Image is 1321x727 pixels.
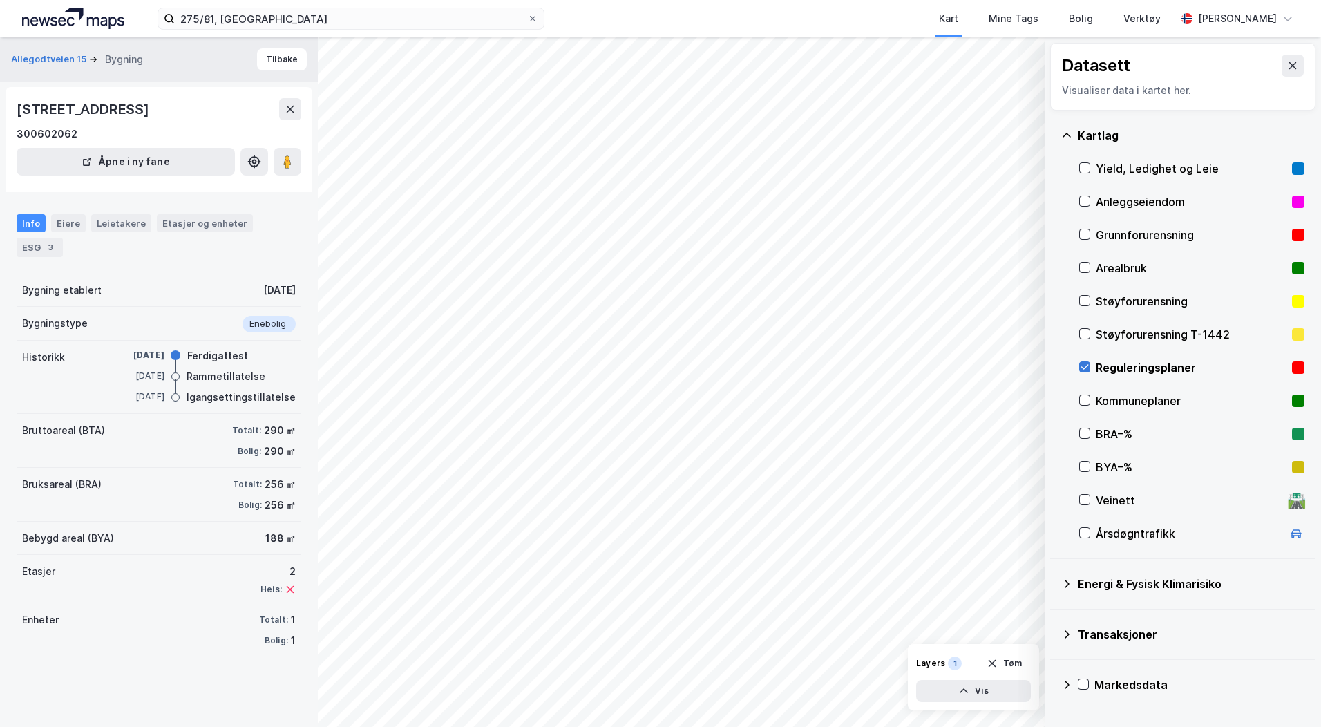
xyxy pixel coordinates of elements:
div: [DATE] [109,370,164,382]
div: Bolig: [238,446,261,457]
div: Markedsdata [1094,677,1304,693]
div: Støyforurensning [1096,293,1286,310]
input: Søk på adresse, matrikkel, gårdeiere, leietakere eller personer [175,8,527,29]
div: Bruksareal (BRA) [22,476,102,493]
div: Kart [939,10,958,27]
div: Bolig: [238,500,262,511]
div: Igangsettingstillatelse [187,389,296,406]
div: Etasjer [22,563,55,580]
img: logo.a4113a55bc3d86da70a041830d287a7e.svg [22,8,124,29]
div: Enheter [22,612,59,628]
div: Kartlag [1078,127,1304,144]
div: 2 [260,563,296,580]
div: Kommuneplaner [1096,393,1286,409]
div: Totalt: [259,614,288,625]
div: Info [17,214,46,232]
div: Reguleringsplaner [1096,359,1286,376]
button: Allegodtveien 15 [11,53,89,66]
div: Rammetillatelse [187,368,265,385]
div: 1 [948,657,962,670]
div: Leietakere [91,214,151,232]
button: Tilbake [257,48,307,70]
div: Etasjer og enheter [162,217,247,229]
div: [DATE] [263,282,296,299]
div: Bolig [1069,10,1093,27]
button: Vis [916,680,1031,702]
button: Tøm [978,652,1031,674]
div: Bebygd areal (BYA) [22,530,114,547]
div: Støyforurensning T-1442 [1096,326,1286,343]
div: ESG [17,238,63,257]
div: 256 ㎡ [265,497,296,513]
div: Eiere [51,214,86,232]
div: BYA–% [1096,459,1286,475]
button: Åpne i ny fane [17,148,235,176]
div: Totalt: [233,479,262,490]
div: Grunnforurensning [1096,227,1286,243]
div: 300602062 [17,126,77,142]
div: Heis: [260,584,282,595]
div: Layers [916,658,945,669]
div: BRA–% [1096,426,1286,442]
div: Historikk [22,349,65,366]
iframe: Chat Widget [1252,661,1321,727]
div: Bruttoareal (BTA) [22,422,105,439]
div: 1 [291,632,296,649]
div: Anleggseiendom [1096,193,1286,210]
div: 290 ㎡ [264,443,296,460]
div: Bygningstype [22,315,88,332]
div: Årsdøgntrafikk [1096,525,1282,542]
div: 3 [44,240,57,254]
div: Datasett [1062,55,1130,77]
div: Veinett [1096,492,1282,509]
div: Kontrollprogram for chat [1252,661,1321,727]
div: Transaksjoner [1078,626,1304,643]
div: 🛣️ [1287,491,1306,509]
div: [DATE] [109,349,164,361]
div: Totalt: [232,425,261,436]
div: Bolig: [265,635,288,646]
div: Bygning etablert [22,282,102,299]
div: Energi & Fysisk Klimarisiko [1078,576,1304,592]
div: 290 ㎡ [264,422,296,439]
div: Visualiser data i kartet her. [1062,82,1304,99]
div: Yield, Ledighet og Leie [1096,160,1286,177]
div: [STREET_ADDRESS] [17,98,152,120]
div: Ferdigattest [187,348,248,364]
div: 256 ㎡ [265,476,296,493]
div: Arealbruk [1096,260,1286,276]
div: Mine Tags [989,10,1038,27]
div: Verktøy [1123,10,1161,27]
div: [DATE] [109,390,164,403]
div: Bygning [105,51,143,68]
div: [PERSON_NAME] [1198,10,1277,27]
div: 188 ㎡ [265,530,296,547]
div: 1 [291,612,296,628]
